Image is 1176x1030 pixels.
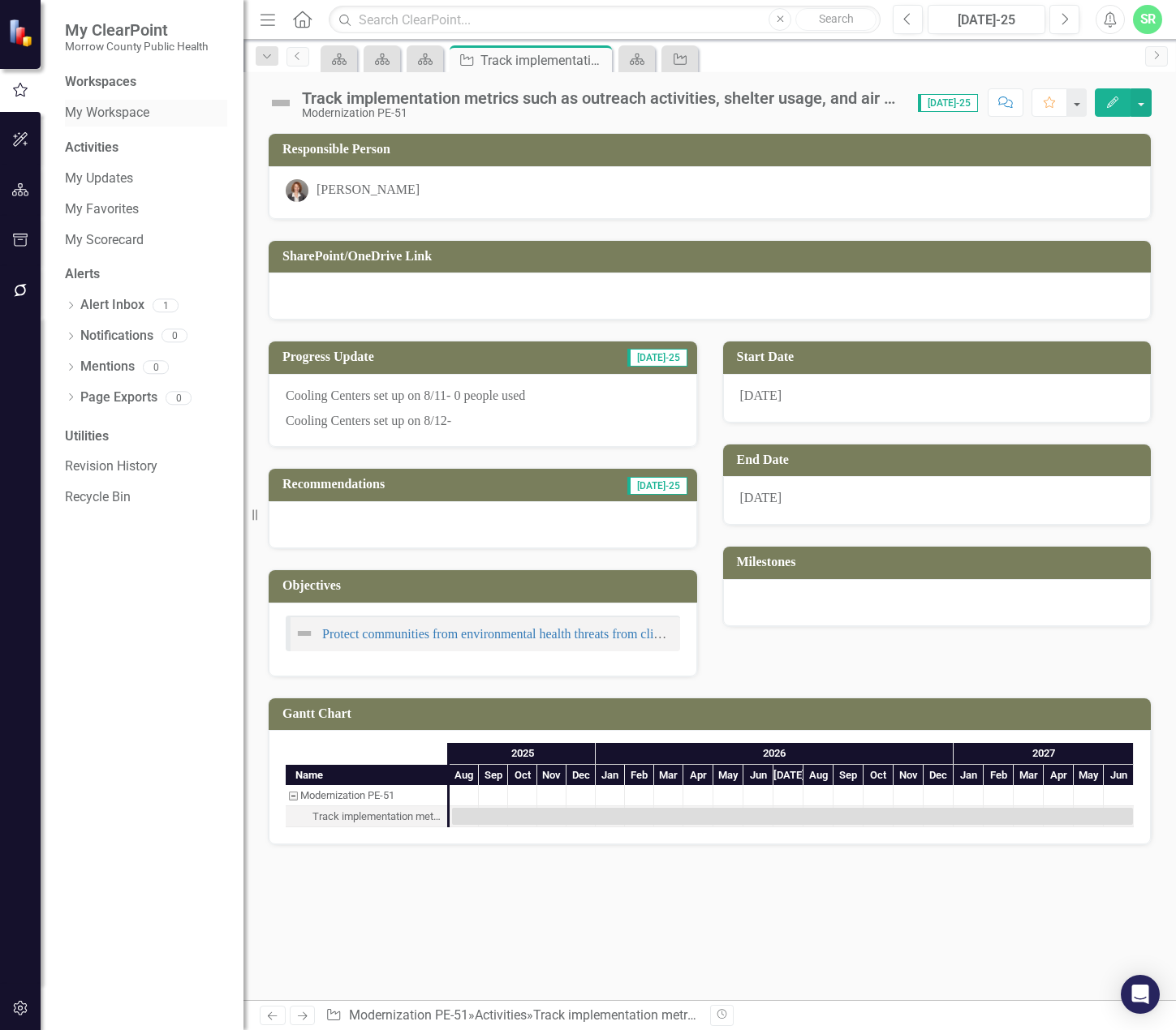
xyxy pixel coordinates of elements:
[480,50,608,71] div: Track implementation metrics such as outreach activities, shelter usage, and air quality alerts.
[286,806,447,827] div: Track implementation metrics such as outreach activities, shelter usage, and air quality alerts.
[450,765,479,786] div: Aug
[286,785,447,806] div: Modernization PE-51
[737,350,1144,364] h3: Start Date
[65,139,227,157] div: Activities
[627,349,687,367] span: [DATE]-25
[508,765,537,786] div: Oct
[329,6,881,34] input: Search ClearPoint...
[924,765,954,786] div: Dec
[65,457,227,476] a: Revision History
[65,73,136,92] div: Workspaces
[450,743,596,764] div: 2025
[864,765,894,786] div: Oct
[1121,975,1160,1014] div: Open Intercom Messenger
[740,388,782,402] span: [DATE]
[143,360,169,374] div: 0
[302,89,902,107] div: Track implementation metrics such as outreach activities, shelter usage, and air quality alerts.
[1014,765,1044,786] div: Mar
[65,170,227,188] a: My Updates
[1044,765,1074,786] div: Apr
[282,350,525,364] h3: Progress Update
[737,453,1144,467] h3: End Date
[928,5,1045,34] button: [DATE]-25
[737,555,1144,569] h3: Milestones
[894,765,924,786] div: Nov
[282,578,689,593] h3: Objectives
[80,358,135,376] a: Mentions
[803,765,834,786] div: Aug
[65,40,208,53] small: Morrow County Public Health
[918,94,978,112] span: [DATE]-25
[282,477,536,491] h3: Recommendations
[475,1007,527,1023] a: Activities
[162,329,187,343] div: 0
[954,765,984,786] div: Jan
[596,743,954,764] div: 2026
[1104,765,1134,786] div: Jun
[312,806,442,827] div: Track implementation metrics such as outreach activities, shelter usage, and air quality alerts.
[933,11,1040,30] div: [DATE]-25
[286,387,680,409] p: Cooling Centers set up on 8/11- 0 people used
[153,298,179,312] div: 1
[1133,5,1162,34] button: SR
[286,409,680,431] p: Cooling Centers set up on 8/12-
[537,765,566,786] div: Nov
[317,181,420,200] div: [PERSON_NAME]
[166,391,192,405] div: 0
[627,477,687,495] span: [DATE]-25
[683,765,713,786] div: Apr
[300,785,394,806] div: Modernization PE-51
[834,765,864,786] div: Sep
[65,200,227,219] a: My Favorites
[65,488,227,507] a: Recycle Bin
[654,765,683,786] div: Mar
[65,231,227,250] a: My Scorecard
[322,627,1122,641] a: Protect communities from environmental health threats from climate change through public health i...
[566,765,596,786] div: Dec
[984,765,1014,786] div: Feb
[282,142,1143,157] h3: Responsible Person
[65,20,208,40] span: My ClearPoint
[282,249,1143,264] h3: SharePoint/OneDrive Link
[452,808,1133,825] div: Task: Start date: 2025-08-03 End date: 2027-06-30
[65,427,227,446] div: Utilities
[286,785,447,806] div: Task: Modernization PE-51 Start date: 2025-08-03 End date: 2025-08-04
[80,388,157,407] a: Page Exports
[743,765,773,786] div: Jun
[286,765,447,785] div: Name
[349,1007,468,1023] a: Modernization PE-51
[282,706,1143,721] h3: Gantt Chart
[65,265,227,284] div: Alerts
[302,107,902,119] div: Modernization PE-51
[773,765,803,786] div: Jul
[286,806,447,827] div: Task: Start date: 2025-08-03 End date: 2027-06-30
[479,765,508,786] div: Sep
[954,743,1134,764] div: 2027
[268,90,294,116] img: Not Defined
[533,1007,1067,1023] div: Track implementation metrics such as outreach activities, shelter usage, and air quality alerts.
[819,12,854,25] span: Search
[740,491,782,504] span: [DATE]
[286,179,308,202] img: Robin Canaday
[65,104,227,122] a: My Workspace
[596,765,625,786] div: Jan
[80,296,144,315] a: Alert Inbox
[1074,765,1104,786] div: May
[795,8,877,31] button: Search
[8,19,37,47] img: ClearPoint Strategy
[80,327,153,345] a: Notifications
[713,765,743,786] div: May
[295,624,314,643] img: Not Defined
[325,1006,697,1025] div: » »
[625,765,654,786] div: Feb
